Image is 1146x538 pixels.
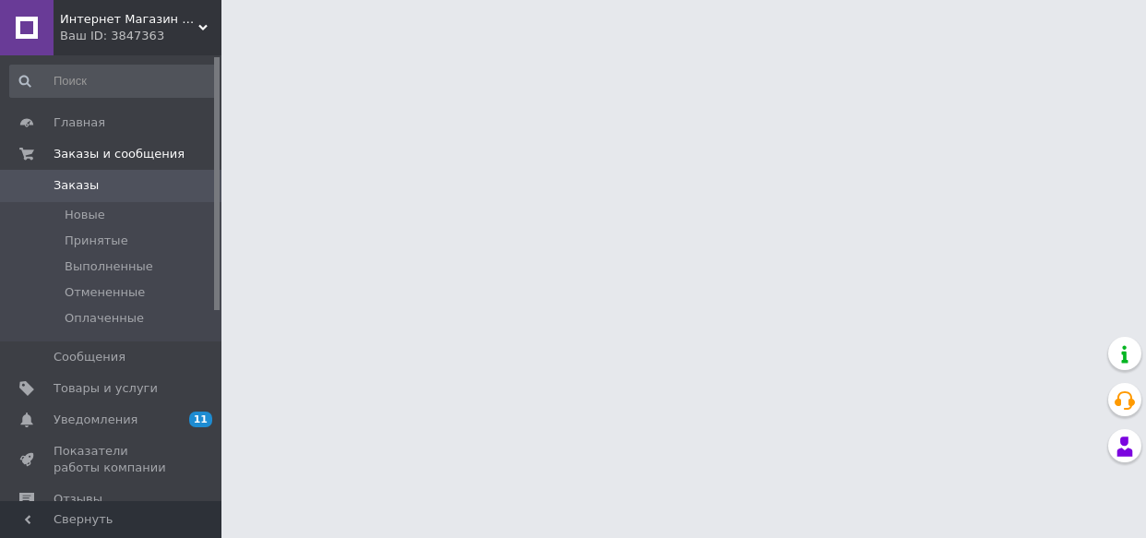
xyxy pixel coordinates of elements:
[65,207,105,223] span: Новые
[189,412,212,427] span: 11
[54,380,158,397] span: Товары и услуги
[60,28,221,44] div: Ваш ID: 3847363
[54,443,171,476] span: Показатели работы компании
[65,310,144,327] span: Оплаченные
[54,491,102,508] span: Отзывы
[9,65,217,98] input: Поиск
[54,412,137,428] span: Уведомления
[65,258,153,275] span: Выполненные
[60,11,198,28] span: Интернет Магазин Люкс Опт Маркет
[54,146,185,162] span: Заказы и сообщения
[65,233,128,249] span: Принятые
[54,114,105,131] span: Главная
[65,284,145,301] span: Отмененные
[54,349,125,365] span: Сообщения
[54,177,99,194] span: Заказы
